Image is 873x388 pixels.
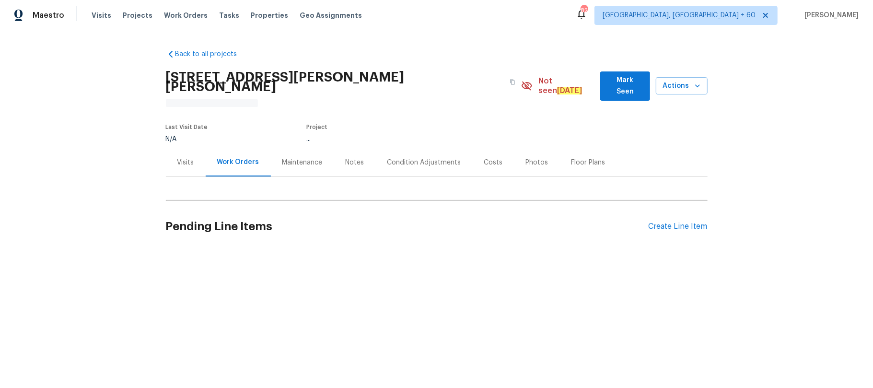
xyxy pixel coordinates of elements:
[307,136,491,142] div: ...
[663,80,700,92] span: Actions
[581,6,587,15] div: 823
[166,72,504,92] h2: [STREET_ADDRESS][PERSON_NAME][PERSON_NAME]
[166,204,649,249] h2: Pending Line Items
[571,158,605,167] div: Floor Plans
[300,11,362,20] span: Geo Assignments
[649,222,708,231] div: Create Line Item
[307,124,328,130] span: Project
[346,158,364,167] div: Notes
[251,11,288,20] span: Properties
[166,49,258,59] a: Back to all projects
[217,157,259,167] div: Work Orders
[282,158,323,167] div: Maintenance
[123,11,152,20] span: Projects
[92,11,111,20] span: Visits
[33,11,64,20] span: Maestro
[801,11,859,20] span: [PERSON_NAME]
[557,87,582,94] em: [DATE]
[219,12,239,19] span: Tasks
[164,11,208,20] span: Work Orders
[600,71,650,101] button: Mark Seen
[484,158,503,167] div: Costs
[177,158,194,167] div: Visits
[166,124,208,130] span: Last Visit Date
[603,11,756,20] span: [GEOGRAPHIC_DATA], [GEOGRAPHIC_DATA] + 60
[504,73,521,91] button: Copy Address
[538,76,594,95] span: Not seen
[656,77,708,95] button: Actions
[526,158,548,167] div: Photos
[166,136,208,142] div: N/A
[608,74,642,98] span: Mark Seen
[387,158,461,167] div: Condition Adjustments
